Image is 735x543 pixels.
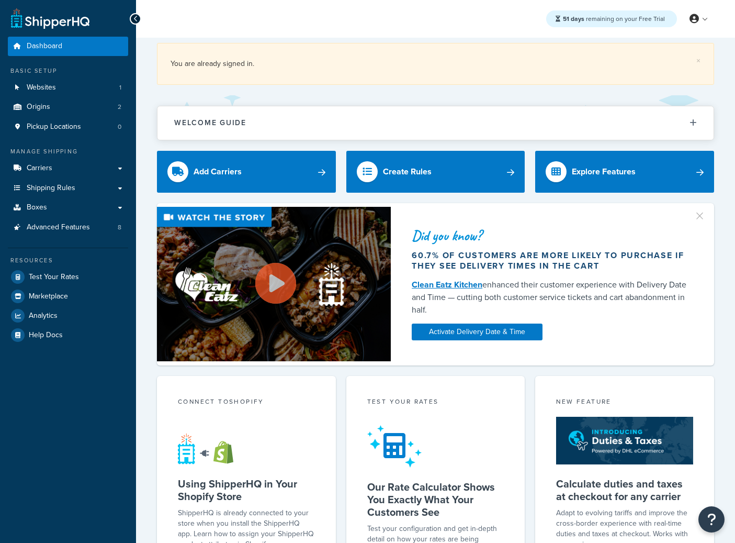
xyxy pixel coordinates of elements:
a: × [696,57,700,65]
div: New Feature [556,397,693,409]
button: Open Resource Center [698,506,725,533]
a: Boxes [8,198,128,217]
a: Dashboard [8,37,128,56]
span: remaining on your Free Trial [563,14,665,24]
strong: 51 days [563,14,584,24]
a: Clean Eatz Kitchen [412,279,482,291]
div: Basic Setup [8,67,128,75]
img: connect-shq-shopify-9b9a8c5a.svg [178,433,243,464]
span: 0 [118,123,121,131]
span: 1 [119,83,121,92]
div: 60.7% of customers are more likely to purchase if they see delivery times in the cart [412,250,689,271]
a: Analytics [8,306,128,325]
span: Boxes [27,203,47,212]
h2: Welcome Guide [174,119,246,127]
span: Analytics [29,312,58,320]
span: Websites [27,83,56,92]
a: Shipping Rules [8,179,128,198]
h5: Using ShipperHQ in Your Shopify Store [178,478,315,503]
span: Test Your Rates [29,273,79,282]
div: enhanced their customer experience with Delivery Date and Time — cutting both customer service ti... [412,279,689,316]
a: Pickup Locations0 [8,117,128,137]
span: 8 [118,223,121,232]
span: Advanced Features [27,223,90,232]
span: Marketplace [29,292,68,301]
h5: Our Rate Calculator Shows You Exactly What Your Customers See [367,481,504,518]
span: Shipping Rules [27,184,75,193]
a: Test Your Rates [8,268,128,286]
li: Advanced Features [8,218,128,237]
button: Welcome Guide [157,106,714,139]
a: Activate Delivery Date & Time [412,324,542,340]
a: Add Carriers [157,151,336,193]
span: 2 [118,103,121,112]
a: Websites1 [8,78,128,97]
div: Test your rates [367,397,504,409]
div: Resources [8,256,128,265]
div: You are already signed in. [171,57,700,71]
a: Create Rules [346,151,525,193]
h5: Calculate duties and taxes at checkout for any carrier [556,478,693,503]
a: Carriers [8,159,128,178]
a: Advanced Features8 [8,218,128,237]
span: Dashboard [27,42,62,51]
div: Did you know? [412,228,689,243]
div: Explore Features [572,164,636,179]
li: Websites [8,78,128,97]
a: Marketplace [8,287,128,306]
a: Explore Features [535,151,714,193]
a: Help Docs [8,326,128,345]
a: Origins2 [8,97,128,117]
span: Help Docs [29,331,63,340]
div: Manage Shipping [8,147,128,156]
div: Add Carriers [194,164,242,179]
span: Origins [27,103,50,112]
div: Create Rules [383,164,432,179]
div: Connect to Shopify [178,397,315,409]
img: Video thumbnail [157,207,391,361]
li: Origins [8,97,128,117]
span: Pickup Locations [27,123,81,131]
li: Pickup Locations [8,117,128,137]
span: Carriers [27,164,52,173]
